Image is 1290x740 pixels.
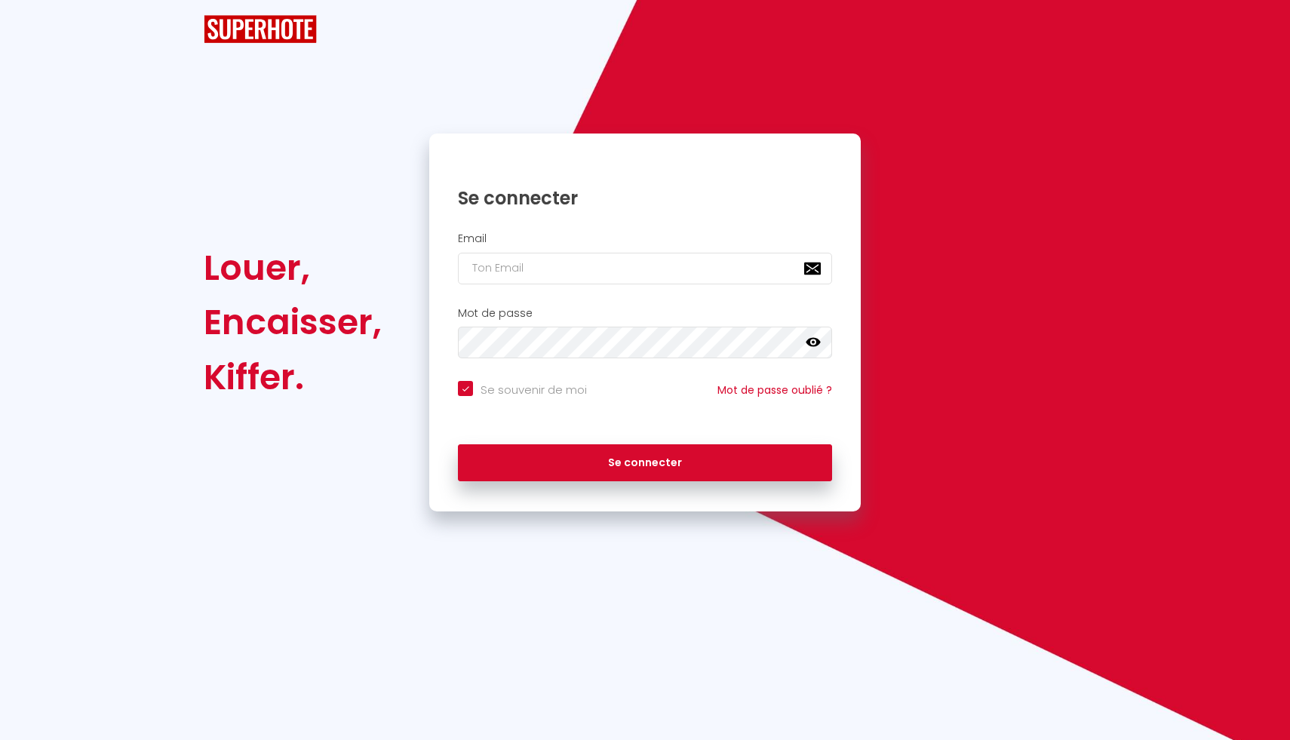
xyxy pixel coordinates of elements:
[458,253,832,284] input: Ton Email
[204,15,317,43] img: SuperHote logo
[458,232,832,245] h2: Email
[12,6,57,51] button: Ouvrir le widget de chat LiveChat
[717,382,832,398] a: Mot de passe oublié ?
[458,186,832,210] h1: Se connecter
[458,444,832,482] button: Se connecter
[204,350,382,404] div: Kiffer.
[204,295,382,349] div: Encaisser,
[204,241,382,295] div: Louer,
[458,307,832,320] h2: Mot de passe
